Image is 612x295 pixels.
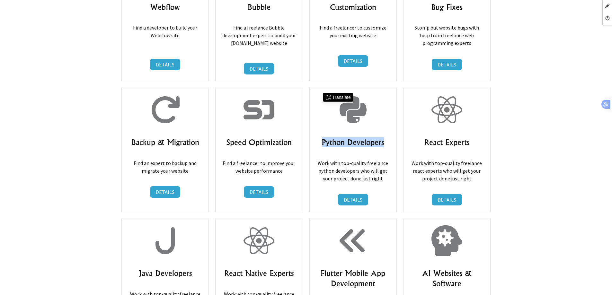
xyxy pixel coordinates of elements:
[222,137,296,147] h3: Speed Optimization
[410,2,484,12] h3: Bug Fixes
[128,152,202,182] p: Find an expert to backup and migrate your website
[244,63,274,74] a: DETAILS
[316,137,390,147] h3: Python Developers
[410,137,484,147] h3: React Experts
[128,268,202,278] h3: Java Developers
[316,268,390,289] h3: Flutter Mobile App Development
[410,16,484,55] p: Stomp out website bugs with help from freelance web programming experts
[128,2,202,12] h3: Webflow
[410,268,484,289] h3: AI Websites & Software
[432,194,462,205] a: DETAILS
[222,16,296,47] p: Find a freelance Bubble development expert to build your [DOMAIN_NAME] website
[410,152,484,190] p: Work with top-quality freelance react experts who will get your project done just right
[222,268,296,278] h3: React Native Experts
[244,186,274,198] a: DETAILS
[432,59,462,70] a: DETAILS
[338,194,368,205] a: DETAILS
[150,186,180,198] a: DETAILS
[150,59,180,70] a: DETAILS
[222,152,296,182] p: Find a freelancer to improve your website performance
[316,16,390,39] p: Find a freelancer to customize your existing website
[338,55,368,67] a: DETAILS
[128,16,202,55] p: Find a developer to build your Webflow site
[316,152,390,190] p: Work with top-quality freelance python developers who will get your project done just right
[128,137,202,147] h3: Backup & Migration
[222,2,296,12] h3: Bubble
[316,2,390,12] h3: Customization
